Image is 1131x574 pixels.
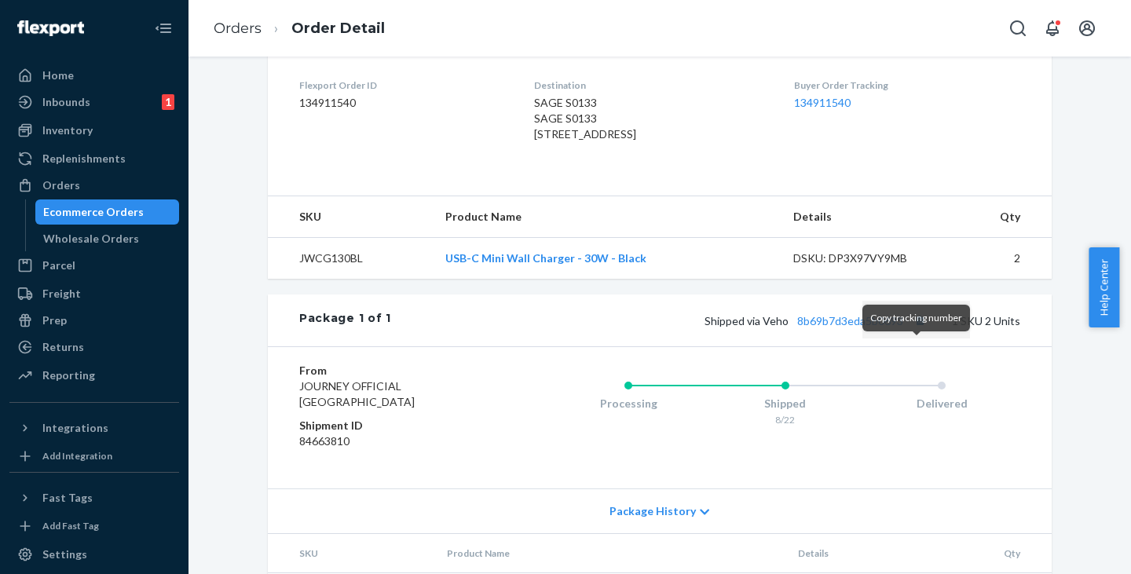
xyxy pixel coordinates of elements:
[299,379,415,408] span: JOURNEY OFFICIAL [GEOGRAPHIC_DATA]
[42,547,87,562] div: Settings
[9,485,179,510] button: Fast Tags
[793,250,941,266] div: DSKU: DP3X97VY9MB
[148,13,179,44] button: Close Navigation
[1037,13,1068,44] button: Open notifications
[391,310,1020,331] div: 1 SKU 2 Units
[9,335,179,360] a: Returns
[9,363,179,388] a: Reporting
[201,5,397,52] ol: breadcrumbs
[9,63,179,88] a: Home
[870,312,962,324] span: Copy tracking number
[42,151,126,166] div: Replenishments
[42,177,80,193] div: Orders
[550,396,707,411] div: Processing
[214,20,262,37] a: Orders
[42,68,74,83] div: Home
[42,490,93,506] div: Fast Tags
[433,196,780,238] th: Product Name
[434,534,785,573] th: Product Name
[1071,13,1103,44] button: Open account menu
[42,339,84,355] div: Returns
[35,199,180,225] a: Ecommerce Orders
[299,79,509,92] dt: Flexport Order ID
[9,118,179,143] a: Inventory
[1089,247,1119,327] button: Help Center
[268,238,433,280] td: JWCG130BL
[781,196,953,238] th: Details
[953,196,1052,238] th: Qty
[42,286,81,302] div: Freight
[9,542,179,567] a: Settings
[299,363,487,378] dt: From
[9,253,179,278] a: Parcel
[534,96,636,141] span: SAGE S0133 SAGE S0133 [STREET_ADDRESS]
[268,196,433,238] th: SKU
[534,79,768,92] dt: Destination
[9,308,179,333] a: Prep
[797,314,903,327] a: 8b69b7d3eda5b0693
[42,519,99,532] div: Add Fast Tag
[42,94,90,110] div: Inbounds
[707,413,864,426] div: 8/22
[299,433,487,449] dd: 84663810
[9,173,179,198] a: Orders
[35,226,180,251] a: Wholesale Orders
[958,534,1052,573] th: Qty
[953,238,1052,280] td: 2
[299,95,509,111] dd: 134911540
[42,367,95,383] div: Reporting
[785,534,958,573] th: Details
[43,204,144,220] div: Ecommerce Orders
[9,447,179,466] a: Add Integration
[9,281,179,306] a: Freight
[9,90,179,115] a: Inbounds1
[291,20,385,37] a: Order Detail
[42,420,108,436] div: Integrations
[299,418,487,433] dt: Shipment ID
[42,258,75,273] div: Parcel
[445,251,646,265] a: USB-C Mini Wall Charger - 30W - Black
[794,79,1020,92] dt: Buyer Order Tracking
[9,146,179,171] a: Replenishments
[707,396,864,411] div: Shipped
[268,534,434,573] th: SKU
[162,94,174,110] div: 1
[299,310,391,331] div: Package 1 of 1
[705,314,930,327] span: Shipped via Veho
[1002,13,1034,44] button: Open Search Box
[42,313,67,328] div: Prep
[609,503,696,519] span: Package History
[863,396,1020,411] div: Delivered
[794,96,851,109] a: 134911540
[17,20,84,36] img: Flexport logo
[43,231,139,247] div: Wholesale Orders
[42,122,93,138] div: Inventory
[9,517,179,536] a: Add Fast Tag
[42,449,112,462] div: Add Integration
[9,415,179,441] button: Integrations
